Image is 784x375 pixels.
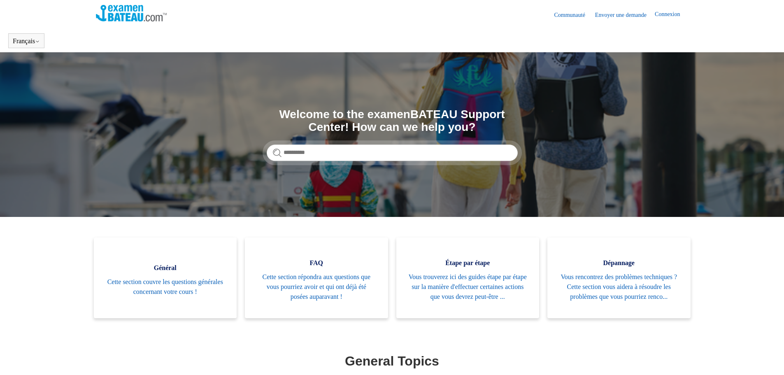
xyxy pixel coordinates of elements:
span: Vous trouverez ici des guides étape par étape sur la manière d'effectuer certaines actions que vo... [409,272,527,302]
img: Page d’accueil du Centre d’aide Examen Bateau [96,5,167,21]
a: Envoyer une demande [595,11,655,19]
h1: Welcome to the examenBATEAU Support Center! How can we help you? [267,108,518,134]
a: Général Cette section couvre les questions générales concernant votre cours ! [94,238,237,318]
div: Live chat [756,347,778,369]
input: Rechercher [267,144,518,161]
span: Cette section couvre les questions générales concernant votre cours ! [106,277,225,297]
button: Français [13,37,40,45]
a: FAQ Cette section répondra aux questions que vous pourriez avoir et qui ont déjà été posées aupar... [245,238,388,318]
a: Étape par étape Vous trouverez ici des guides étape par étape sur la manière d'effectuer certaine... [396,238,540,318]
span: Cette section répondra aux questions que vous pourriez avoir et qui ont déjà été posées auparavant ! [257,272,376,302]
a: Connexion [655,10,688,20]
span: Vous rencontrez des problèmes techniques ? Cette section vous aidera à résoudre les problèmes que... [560,272,678,302]
a: Communauté [554,11,593,19]
span: Étape par étape [409,258,527,268]
a: Dépannage Vous rencontrez des problèmes techniques ? Cette section vous aidera à résoudre les pro... [547,238,691,318]
span: FAQ [257,258,376,268]
span: Dépannage [560,258,678,268]
span: Général [106,263,225,273]
h1: General Topics [96,351,689,371]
